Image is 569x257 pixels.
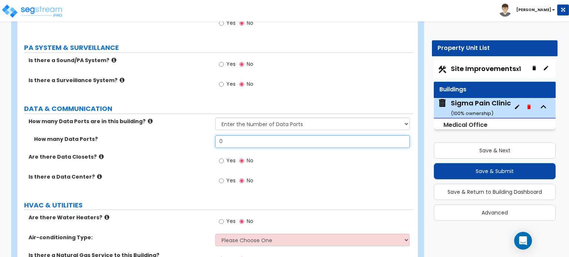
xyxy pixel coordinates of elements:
[112,57,116,63] i: click for more info!
[437,65,447,74] img: Construction.png
[24,200,413,210] label: HVAC & UTILITIES
[29,118,210,125] label: How many Data Ports are in this building?
[443,121,488,129] small: Medical Office
[247,60,253,68] span: No
[239,217,244,226] input: No
[104,214,109,220] i: click for more info!
[29,153,210,160] label: Are there Data Closets?
[439,85,550,94] div: Buildings
[437,44,552,53] div: Property Unit List
[434,204,556,221] button: Advanced
[226,217,236,225] span: Yes
[451,110,493,117] small: ( 100 % ownership)
[120,77,124,83] i: click for more info!
[219,60,224,68] input: Yes
[29,77,210,84] label: Is there a Surveillance System?
[247,177,253,184] span: No
[219,177,224,185] input: Yes
[516,65,521,73] small: x1
[437,98,447,108] img: building.svg
[29,173,210,180] label: Is there a Data Center?
[226,157,236,164] span: Yes
[434,163,556,179] button: Save & Submit
[219,80,224,88] input: Yes
[239,80,244,88] input: No
[437,98,511,117] span: Sigma Pain Clinic San Antonio
[219,217,224,226] input: Yes
[434,184,556,200] button: Save & Return to Building Dashboard
[516,7,551,13] b: [PERSON_NAME]
[24,104,413,114] label: DATA & COMMUNICATION
[219,19,224,27] input: Yes
[226,60,236,68] span: Yes
[239,157,244,165] input: No
[99,154,104,159] i: click for more info!
[226,177,236,184] span: Yes
[29,234,210,241] label: Air-conditioning Type:
[226,19,236,27] span: Yes
[247,217,253,225] span: No
[239,19,244,27] input: No
[239,60,244,68] input: No
[239,177,244,185] input: No
[247,157,253,164] span: No
[434,142,556,159] button: Save & Next
[451,64,521,73] span: Site Improvements
[29,57,210,64] label: Is there a Sound/PA System?
[499,4,512,17] img: avatar.png
[247,80,253,88] span: No
[34,135,210,143] label: How many Data Ports?
[24,43,413,53] label: PA SYSTEM & SURVEILLANCE
[97,174,102,179] i: click for more info!
[29,214,210,221] label: Are there Water Heaters?
[514,232,532,250] div: Open Intercom Messenger
[247,19,253,27] span: No
[226,80,236,88] span: Yes
[1,4,64,18] img: logo_pro_r.png
[219,157,224,165] input: Yes
[148,118,153,124] i: click for more info!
